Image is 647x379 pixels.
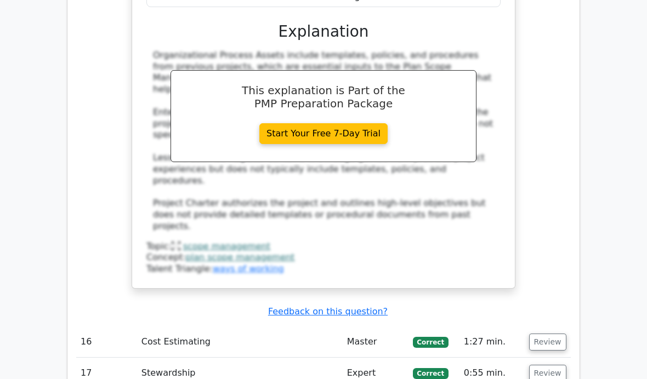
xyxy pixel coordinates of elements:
[76,326,137,358] td: 16
[183,241,270,251] a: scope management
[153,22,494,41] h3: Explanation
[153,50,494,232] div: Organizational Process Assets include templates, policies, and procedures from previous projects,...
[146,252,501,263] div: Concept:
[268,306,388,317] a: Feedback on this question?
[459,326,525,358] td: 1:27 min.
[146,241,501,252] div: Topic:
[529,334,566,351] button: Review
[413,337,449,348] span: Correct
[343,326,408,358] td: Master
[146,241,501,275] div: Talent Triangle:
[259,123,388,144] a: Start Your Free 7-Day Trial
[213,263,284,274] a: ways of working
[413,368,449,379] span: Correct
[137,326,343,358] td: Cost Estimating
[186,252,295,262] a: plan scope management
